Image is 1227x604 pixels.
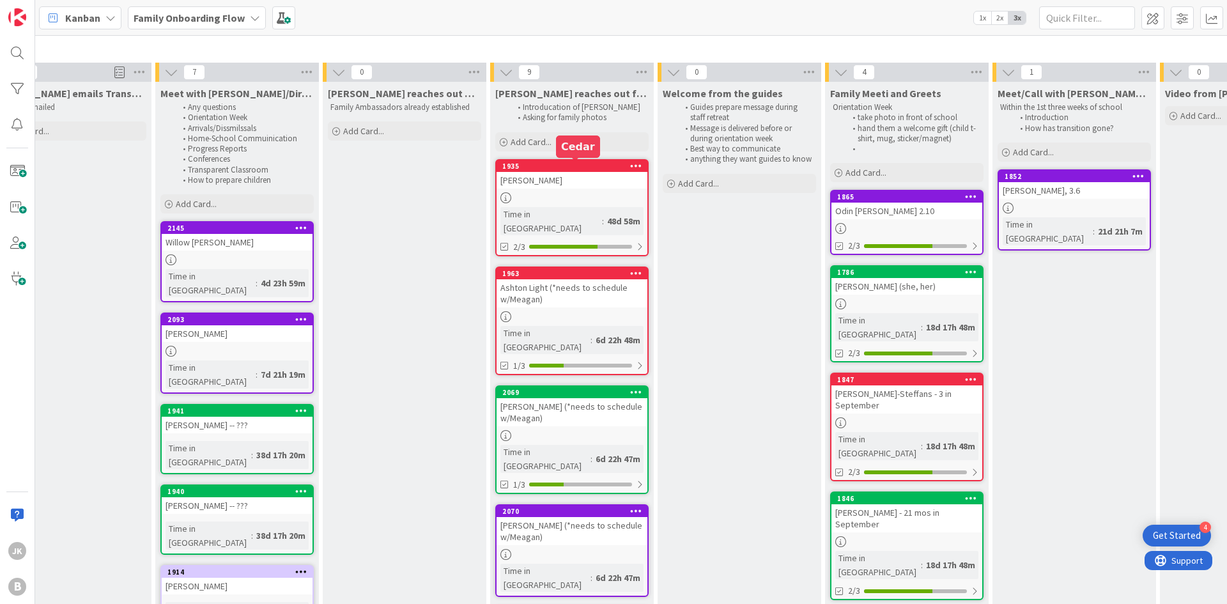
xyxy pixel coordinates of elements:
div: Time in [GEOGRAPHIC_DATA] [500,564,590,592]
div: 7d 21h 19m [258,368,309,382]
div: Ashton Light (*needs to schedule w/Meagan) [497,279,647,307]
li: How to prepare children [176,175,312,185]
div: 1847 [837,375,982,384]
li: Home-School Commuinication [176,134,312,144]
div: 1865Odin [PERSON_NAME] 2.10 [831,191,982,219]
div: Time in [GEOGRAPHIC_DATA] [166,360,256,389]
span: 7 [183,65,205,80]
span: 2/3 [513,240,525,254]
div: [PERSON_NAME] (*needs to schedule w/Meagan) [497,398,647,426]
div: 6d 22h 47m [592,571,644,585]
li: How has transition gone? [1013,123,1149,134]
span: 0 [1188,65,1210,80]
span: Add Card... [678,178,719,189]
span: 0 [686,65,707,80]
div: 2145 [167,224,313,233]
div: 1852[PERSON_NAME], 3.6 [999,171,1150,199]
span: 2/3 [848,346,860,360]
div: 1865 [831,191,982,203]
div: 1941[PERSON_NAME] -- ??? [162,405,313,433]
div: 1786 [831,267,982,278]
div: 2070[PERSON_NAME] (*needs to schedule w/Meagan) [497,506,647,545]
div: Time in [GEOGRAPHIC_DATA] [166,441,251,469]
div: [PERSON_NAME] (she, her) [831,278,982,295]
li: Introducation of [PERSON_NAME] [511,102,647,112]
div: Open Get Started checklist, remaining modules: 4 [1143,525,1211,546]
div: 2069[PERSON_NAME] (*needs to schedule w/Meagan) [497,387,647,426]
div: 1914 [162,566,313,578]
div: [PERSON_NAME] [162,578,313,594]
span: : [251,529,253,543]
span: 2/3 [848,239,860,252]
span: Add Card... [1180,110,1221,121]
b: Family Onboarding Flow [134,12,245,24]
a: 1846[PERSON_NAME] - 21 mos in SeptemberTime in [GEOGRAPHIC_DATA]:18d 17h 48m2/3 [830,492,984,600]
div: 1846 [837,494,982,503]
span: Add Card... [176,198,217,210]
span: : [921,439,923,453]
div: Time in [GEOGRAPHIC_DATA] [500,326,590,354]
span: : [256,276,258,290]
li: Transparent Classroom [176,165,312,175]
div: 1941 [162,405,313,417]
div: 2069 [502,388,647,397]
div: B [8,578,26,596]
div: 38d 17h 20m [253,529,309,543]
li: Asking for family photos [511,112,647,123]
div: 48d 58m [604,214,644,228]
span: 4 [853,65,875,80]
span: : [590,571,592,585]
div: Time in [GEOGRAPHIC_DATA] [166,522,251,550]
span: Meet with Meagan/Director of Education [160,87,314,100]
div: [PERSON_NAME] [497,172,647,189]
div: 1935 [497,160,647,172]
div: 1940 [167,487,313,496]
a: 2093[PERSON_NAME]Time in [GEOGRAPHIC_DATA]:7d 21h 19m [160,313,314,394]
span: : [1093,224,1095,238]
a: 1963Ashton Light (*needs to schedule w/Meagan)Time in [GEOGRAPHIC_DATA]:6d 22h 48m1/3 [495,267,649,375]
span: 1/3 [513,478,525,492]
span: Meet/Call with Todd - within the first 30 days of school [998,87,1151,100]
p: Within the 1st three weeks of school [1000,102,1148,112]
div: 1940[PERSON_NAME] -- ??? [162,486,313,514]
span: 2/3 [848,584,860,598]
span: : [590,452,592,466]
div: 18d 17h 48m [923,439,978,453]
p: Family Ambassadors already established [330,102,479,112]
div: 1941 [167,407,313,415]
div: 1963 [497,268,647,279]
div: 1786 [837,268,982,277]
span: Support [27,2,58,17]
div: 2070 [502,507,647,516]
div: [PERSON_NAME]-Steffans - 3 in September [831,385,982,414]
li: Orientation Week [176,112,312,123]
span: 9 [518,65,540,80]
div: 1935 [502,162,647,171]
div: 1846 [831,493,982,504]
div: Time in [GEOGRAPHIC_DATA] [500,207,602,235]
a: 1852[PERSON_NAME], 3.6Time in [GEOGRAPHIC_DATA]:21d 21h 7m [998,169,1151,251]
div: [PERSON_NAME] -- ??? [162,417,313,433]
div: Time in [GEOGRAPHIC_DATA] [835,551,921,579]
div: 4d 23h 59m [258,276,309,290]
div: 2145Willow [PERSON_NAME] [162,222,313,251]
li: take photo in front of school [845,112,982,123]
div: 6d 22h 48m [592,333,644,347]
li: Guides prepare message during staff retreat [678,102,814,123]
span: 1x [974,12,991,24]
div: Time in [GEOGRAPHIC_DATA] [835,313,921,341]
div: 21d 21h 7m [1095,224,1146,238]
div: 2070 [497,506,647,517]
div: [PERSON_NAME] (*needs to schedule w/Meagan) [497,517,647,545]
span: 2x [991,12,1008,24]
div: Time in [GEOGRAPHIC_DATA] [500,445,590,473]
div: 1847[PERSON_NAME]-Steffans - 3 in September [831,374,982,414]
div: 38d 17h 20m [253,448,309,462]
a: 2145Willow [PERSON_NAME]Time in [GEOGRAPHIC_DATA]:4d 23h 59m [160,221,314,302]
li: anything they want guides to know [678,154,814,164]
div: Time in [GEOGRAPHIC_DATA] [835,432,921,460]
span: Jackie reaches out for familiy photo [495,87,649,100]
a: 1941[PERSON_NAME] -- ???Time in [GEOGRAPHIC_DATA]:38d 17h 20m [160,404,314,474]
li: Any questions [176,102,312,112]
li: Introduction [1013,112,1149,123]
